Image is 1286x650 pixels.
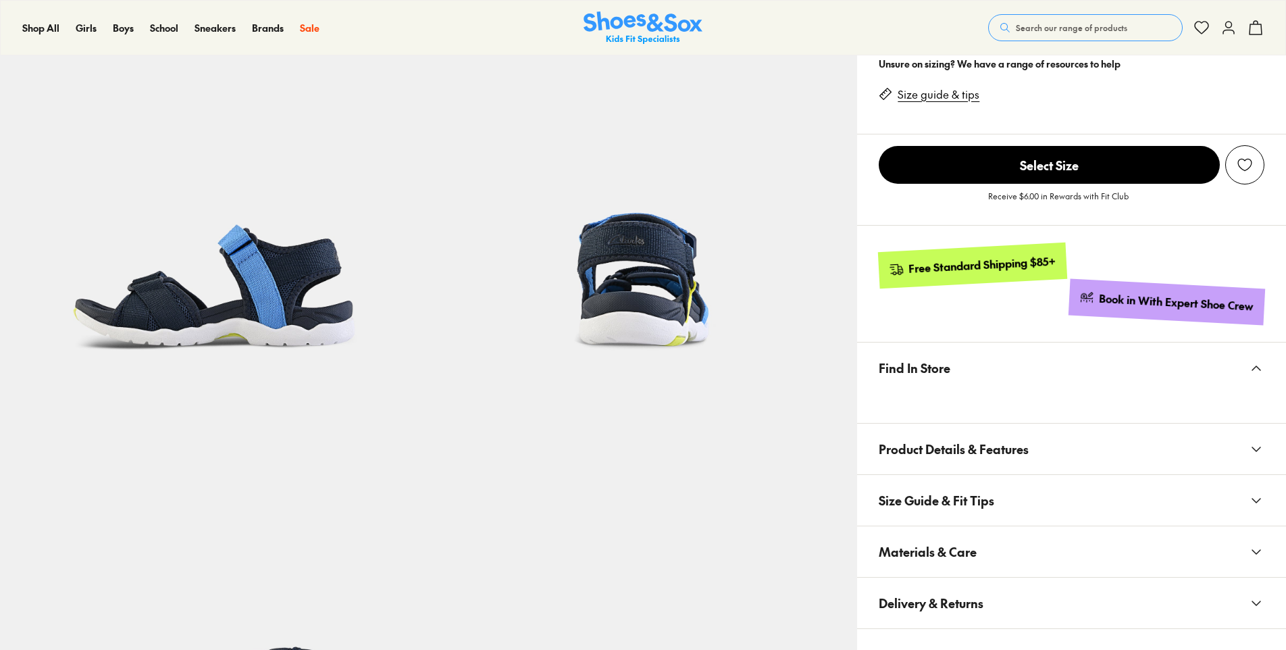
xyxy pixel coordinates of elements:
span: Delivery & Returns [879,583,983,623]
div: Unsure on sizing? We have a range of resources to help [879,57,1264,71]
button: Find In Store [857,343,1286,393]
a: Girls [76,21,97,35]
a: Free Standard Shipping $85+ [878,243,1067,289]
span: Sale [300,21,319,34]
iframe: Find in Store [879,393,1264,407]
a: Sale [300,21,319,35]
button: Product Details & Features [857,424,1286,474]
img: SNS_Logo_Responsive.svg [584,11,702,45]
span: Find In Store [879,348,950,388]
div: Book in With Expert Shoe Crew [1099,291,1254,314]
button: Search our range of products [988,14,1183,41]
span: Sneakers [195,21,236,34]
button: Size Guide & Fit Tips [857,475,1286,526]
a: Size guide & tips [898,87,979,102]
button: Delivery & Returns [857,578,1286,628]
span: Brands [252,21,284,34]
a: School [150,21,178,35]
a: Sneakers [195,21,236,35]
span: Girls [76,21,97,34]
a: Shop All [22,21,59,35]
a: Brands [252,21,284,35]
span: Materials & Care [879,532,977,572]
span: School [150,21,178,34]
span: Select Size [879,146,1220,184]
span: Search our range of products [1016,22,1127,34]
span: Boys [113,21,134,34]
button: Materials & Care [857,526,1286,577]
span: Shop All [22,21,59,34]
p: Receive $6.00 in Rewards with Fit Club [988,190,1129,214]
a: Shoes & Sox [584,11,702,45]
a: Book in With Expert Shoe Crew [1069,279,1265,326]
button: Select Size [879,145,1220,184]
div: Free Standard Shipping $85+ [908,254,1056,276]
a: Boys [113,21,134,35]
button: Add to Wishlist [1225,145,1264,184]
span: Product Details & Features [879,429,1029,469]
span: Size Guide & Fit Tips [879,480,994,520]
